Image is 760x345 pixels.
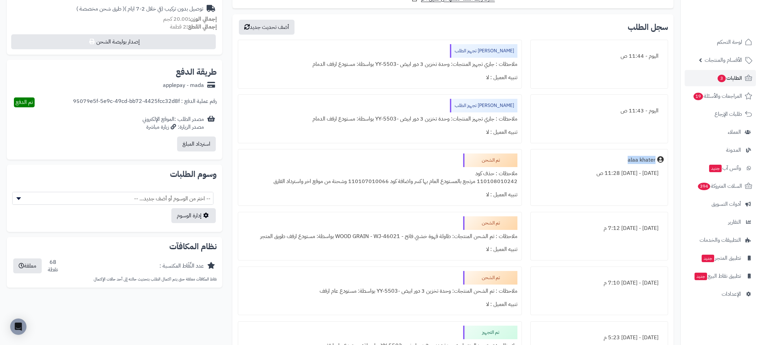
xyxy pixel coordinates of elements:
div: تنبيه العميل : لا [242,243,517,256]
div: ملاحظات : تم الشحن المنتجات: طاولة قهوة خشبي فاتح - WOOD GRAIN - WJ-46021 بواسطة: مستودع ارفف طوي... [242,230,517,243]
a: إدارة الوسوم [171,208,216,223]
span: تطبيق المتجر [701,253,741,263]
small: 2 قطعة [170,23,217,31]
span: التطبيقات والخدمات [700,235,741,245]
span: تم الدفع [16,98,33,106]
div: ملاحظات : تم الشحن المنتجات: وحدة تخزين 3 دور ابيض -YY-5503 بواسطة: مستودع عام ارفف [242,285,517,298]
strong: إجمالي القطع: [186,23,217,31]
div: رقم عملية الدفع : 95079e5f-5e9c-49cd-bb72-4425fcc32d8f [73,97,217,107]
span: التقارير [728,217,741,227]
div: [DATE] - [DATE] 11:28 ص [535,167,664,180]
h2: طريقة الدفع [176,68,217,76]
span: 3 [718,75,726,82]
div: اليوم - 11:43 ص [535,104,664,117]
span: الإعدادات [722,289,741,299]
a: الإعدادات [685,286,756,302]
h2: نظام المكافآت [12,242,217,251]
div: اليوم - 11:44 ص [535,50,664,63]
a: وآتس آبجديد [685,160,756,176]
div: 68 [48,258,58,274]
span: -- اختر من الوسوم أو أضف جديد... -- [12,192,213,205]
div: ملاحظات : حذف كود 110108010242 مرتجع بالمستودع العام بها كسر واضافة كود 110107010066 وشحنة من موق... [242,167,517,188]
small: 20.00 كجم [163,15,217,23]
a: لوحة التحكم [685,34,756,50]
a: طلبات الإرجاع [685,106,756,122]
span: تطبيق نقاط البيع [694,271,741,281]
span: 394 [698,183,710,190]
strong: إجمالي الوزن: [188,15,217,23]
span: جديد [709,165,722,172]
a: التطبيقات والخدمات [685,232,756,248]
div: [DATE] - [DATE] 5:23 م [535,331,664,344]
button: استرداد المبلغ [177,137,216,151]
a: تطبيق المتجرجديد [685,250,756,266]
div: [PERSON_NAME] تجهيز الطلب [450,44,517,58]
span: الطلبات [717,73,742,83]
span: العملاء [728,127,741,137]
span: الأقسام والمنتجات [705,55,742,65]
div: ملاحظات : جاري تجهيز المنتجات: وحدة تخزين 3 دور ابيض -YY-5503 بواسطة: مستودع ارفف الدمام [242,112,517,126]
div: applepay - mada [163,81,204,89]
span: أدوات التسويق [711,199,741,209]
div: [PERSON_NAME] تجهيز الطلب [450,99,517,112]
div: توصيل بدون تركيب (في خلال 2-7 ايام ) [76,5,203,13]
a: المراجعات والأسئلة19 [685,88,756,104]
a: الطلبات3 [685,70,756,86]
a: تطبيق نقاط البيعجديد [685,268,756,284]
h3: سجل الطلب [628,23,668,31]
div: [DATE] - [DATE] 7:10 م [535,276,664,290]
div: [DATE] - [DATE] 7:12 م [535,222,664,235]
button: معلقة [13,258,42,273]
span: ( طرق شحن مخصصة ) [76,5,125,13]
h2: وسوم الطلبات [12,170,217,178]
span: طلبات الإرجاع [715,109,742,119]
div: ملاحظات : جاري تجهيز المنتجات: وحدة تخزين 3 دور ابيض -YY-5503 بواسطة: مستودع ارفف الدمام [242,58,517,71]
div: تم الشحن [463,153,517,167]
div: تنبيه العميل : لا [242,188,517,201]
span: جديد [702,255,714,262]
a: التقارير [685,214,756,230]
div: مصدر الزيارة: زيارة مباشرة [142,123,204,131]
div: عدد النِّقَاط المكتسبة : [159,262,204,270]
div: مصدر الطلب :الموقع الإلكتروني [142,115,204,131]
div: نقطة [48,266,58,274]
a: السلات المتروكة394 [685,178,756,194]
button: أضف تحديث جديد [239,20,294,35]
div: تنبيه العميل : لا [242,71,517,84]
button: إصدار بوليصة الشحن [11,34,216,49]
div: تم الشحن [463,271,517,285]
span: السلات المتروكة [697,181,742,191]
a: العملاء [685,124,756,140]
span: وآتس آب [708,163,741,173]
div: Open Intercom Messenger [10,319,26,335]
span: المدونة [726,145,741,155]
div: تم الشحن [463,216,517,230]
span: المراجعات والأسئلة [693,91,742,101]
p: نقاط المكافآت معلقة حتى يتم اكتمال الطلب بتحديث حالته إلى أحد حالات الإكتمال [12,276,217,282]
span: -- اختر من الوسوم أو أضف جديد... -- [13,192,213,205]
a: أدوات التسويق [685,196,756,212]
span: 19 [693,93,703,100]
div: تنبيه العميل : لا [242,126,517,139]
div: alaa khater [628,156,655,164]
a: المدونة [685,142,756,158]
span: لوحة التحكم [717,37,742,47]
span: جديد [695,273,707,280]
div: تم التجهيز [463,326,517,339]
div: تنبيه العميل : لا [242,298,517,311]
